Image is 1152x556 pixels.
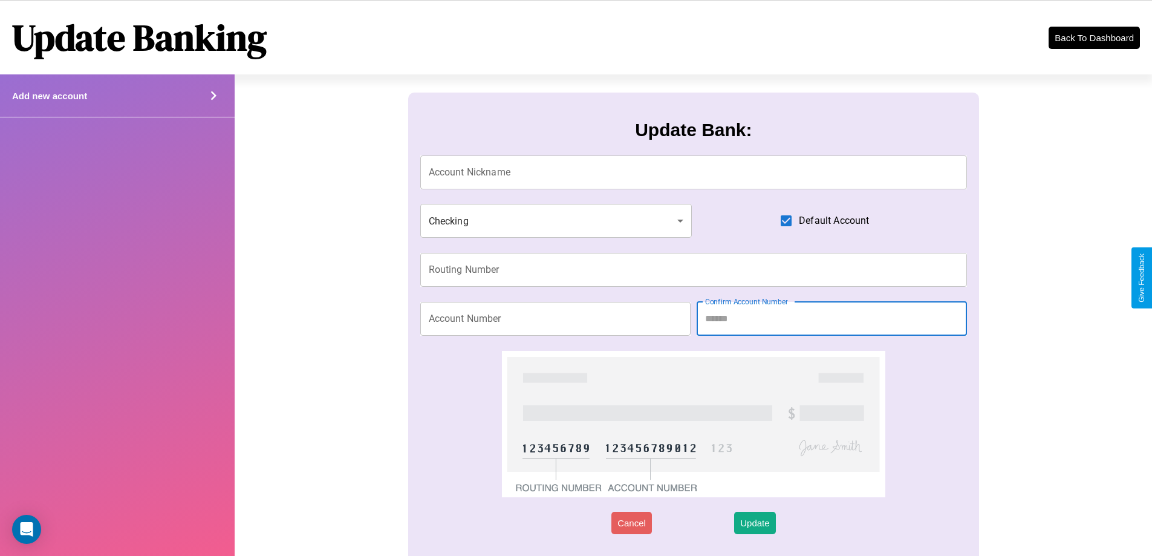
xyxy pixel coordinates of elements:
[734,512,775,534] button: Update
[1049,27,1140,49] button: Back To Dashboard
[12,515,41,544] div: Open Intercom Messenger
[635,120,752,140] h3: Update Bank:
[12,91,87,101] h4: Add new account
[420,204,692,238] div: Checking
[1137,253,1146,303] div: Give Feedback
[12,13,267,62] h1: Update Banking
[502,351,885,497] img: check
[705,296,788,307] label: Confirm Account Number
[611,512,652,534] button: Cancel
[799,214,869,228] span: Default Account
